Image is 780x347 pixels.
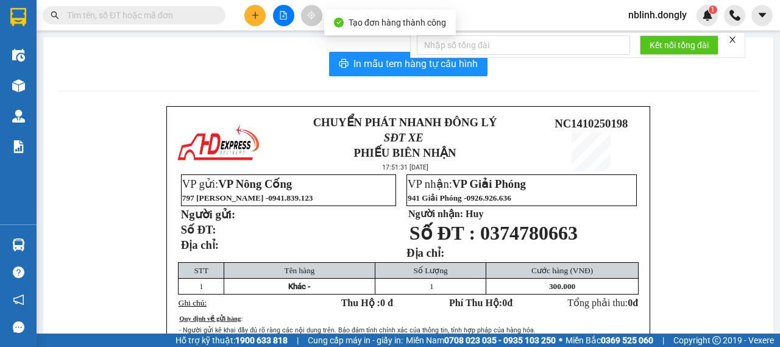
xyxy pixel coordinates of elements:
span: 0 [628,298,633,308]
span: check-circle [334,18,344,27]
span: ⚪️ [559,338,562,343]
img: solution-icon [12,140,25,153]
span: Cước hàng (VNĐ) [531,266,593,275]
span: caret-down [757,10,768,21]
span: Khác - [288,282,311,291]
span: 1 [430,282,434,291]
strong: Người nhận: [408,209,463,219]
span: 1 [711,5,715,14]
img: icon-new-feature [702,10,713,21]
span: VP Giải Phóng [452,177,526,190]
button: caret-down [751,5,773,26]
span: 797 [PERSON_NAME] - [182,193,313,202]
span: search [51,11,59,20]
span: 1 [199,282,204,291]
sup: 1 [709,5,717,14]
span: Cung cấp máy in - giấy in: [308,334,403,347]
span: Số ĐT : [409,222,475,244]
span: plus [251,11,260,20]
img: warehouse-icon [12,110,25,123]
span: NC1410250198 [104,49,177,62]
span: copyright [712,336,721,345]
img: logo-vxr [10,8,26,26]
button: plus [244,5,266,26]
strong: Số ĐT: [181,223,216,236]
span: STT [194,266,208,275]
img: logo [175,123,261,165]
strong: CHUYỂN PHÁT NHANH ĐÔNG LÝ [26,10,102,49]
span: Tổng phải thu: [567,298,638,308]
img: logo [6,35,24,78]
span: file-add [279,11,288,20]
span: 300.000 [549,282,575,291]
span: Tạo đơn hàng thành công [349,18,446,27]
span: printer [339,59,349,70]
span: SĐT XE [43,52,82,65]
img: phone-icon [729,10,740,21]
span: 0 đ [380,298,393,308]
span: Số Lượng [414,266,448,275]
span: : [241,315,243,322]
span: - Người gửi kê khai đầy đủ rõ ràng các nội dung trên. Bảo đảm tính chính xác của thông tin, tính ... [179,326,536,334]
span: message [13,321,24,333]
span: 17:51:31 [DATE] [382,163,428,171]
span: 0 [502,298,507,308]
button: file-add [273,5,294,26]
strong: Địa chỉ: [406,246,444,259]
span: Kết nối tổng đài [650,38,709,52]
span: Miền Nam [406,334,556,347]
span: 941 Giải Phóng - [408,193,511,202]
span: question-circle [13,267,24,278]
span: VP nhận: [408,177,526,190]
strong: PHIẾU BIÊN NHẬN [30,67,97,93]
span: Ghi chú: [179,298,207,307]
span: aim [307,11,316,20]
strong: 1900 633 818 [235,335,288,345]
span: notification [13,294,24,306]
span: 0941.839.123 [268,193,313,202]
span: Tên hàng [285,266,315,275]
img: warehouse-icon [12,79,25,92]
strong: Người gửi: [181,208,235,221]
span: đ [633,298,638,308]
span: SĐT XE [384,131,424,144]
img: warehouse-icon [12,49,25,62]
span: 0926.926.636 [467,193,511,202]
span: close [728,35,737,44]
strong: Thu Hộ : [341,298,393,308]
strong: 0708 023 035 - 0935 103 250 [444,335,556,345]
button: aim [301,5,322,26]
span: | [662,334,664,347]
span: Quy định về gửi hàng [179,315,241,322]
span: | [297,334,299,347]
span: 0374780663 [480,222,578,244]
strong: Địa chỉ: [181,238,219,251]
span: In mẫu tem hàng tự cấu hình [353,56,478,71]
strong: 0369 525 060 [601,335,653,345]
input: Tìm tên, số ĐT hoặc mã đơn [67,9,211,22]
input: Nhập số tổng đài [417,35,630,55]
span: Hỗ trợ kỹ thuật: [175,334,288,347]
strong: PHIẾU BIÊN NHẬN [354,146,456,159]
strong: Phí Thu Hộ: đ [449,298,512,308]
span: NC1410250198 [555,117,628,130]
img: warehouse-icon [12,238,25,251]
span: Huy [466,209,483,219]
strong: CHUYỂN PHÁT NHANH ĐÔNG LÝ [313,116,497,129]
span: VP Nông Cống [218,177,292,190]
span: nblinh.dongly [619,7,697,23]
button: Kết nối tổng đài [640,35,718,55]
button: printerIn mẫu tem hàng tự cấu hình [329,52,487,76]
span: VP gửi: [182,177,292,190]
span: Miền Bắc [565,334,653,347]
